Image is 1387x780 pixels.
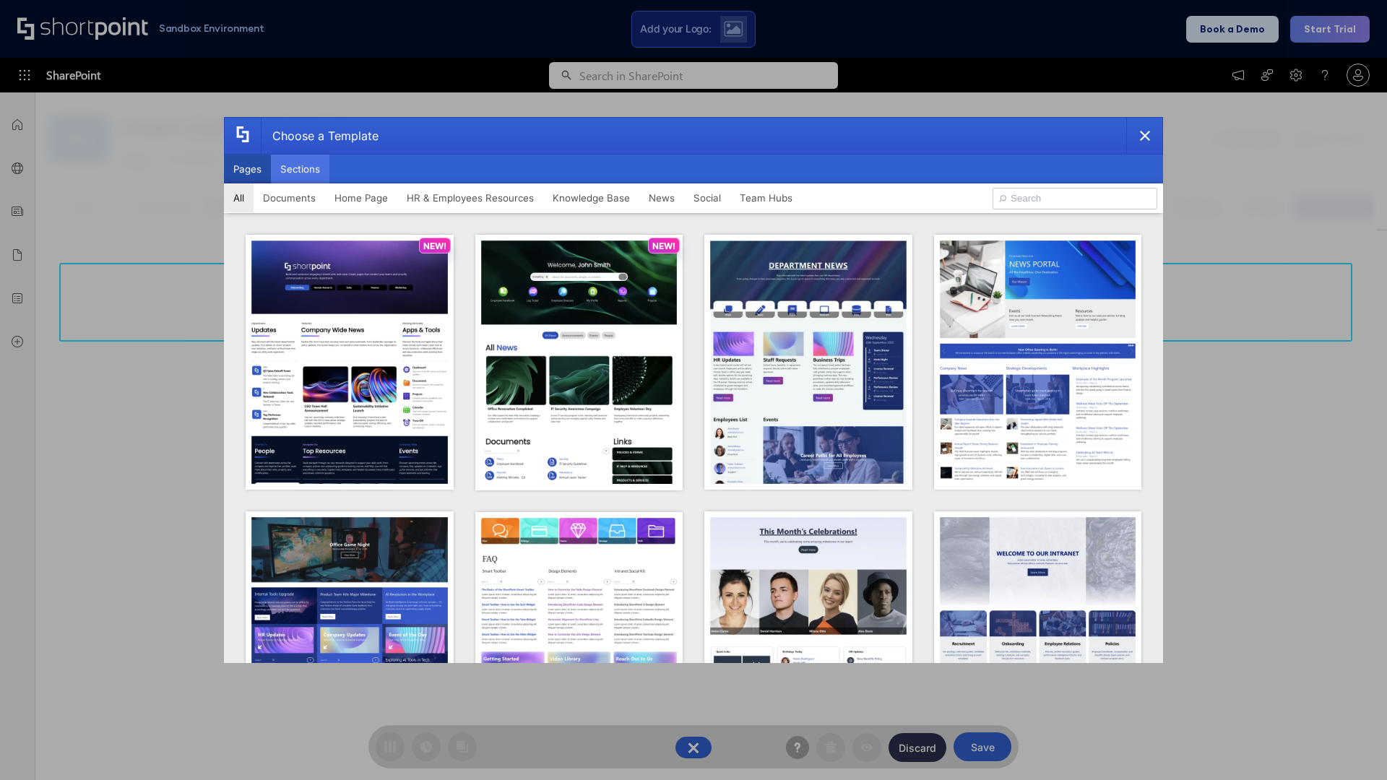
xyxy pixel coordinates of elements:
button: Pages [224,155,271,183]
button: Knowledge Base [543,183,639,212]
div: Choose a Template [261,118,379,154]
button: Documents [254,183,325,212]
input: Search [993,188,1157,209]
button: HR & Employees Resources [397,183,543,212]
p: NEW! [652,240,675,251]
button: Social [684,183,730,212]
button: All [224,183,254,212]
button: News [639,183,684,212]
div: template selector [224,117,1163,663]
p: NEW! [423,240,446,251]
button: Home Page [325,183,397,212]
iframe: Chat Widget [1315,711,1387,780]
button: Team Hubs [730,183,802,212]
button: Sections [271,155,329,183]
